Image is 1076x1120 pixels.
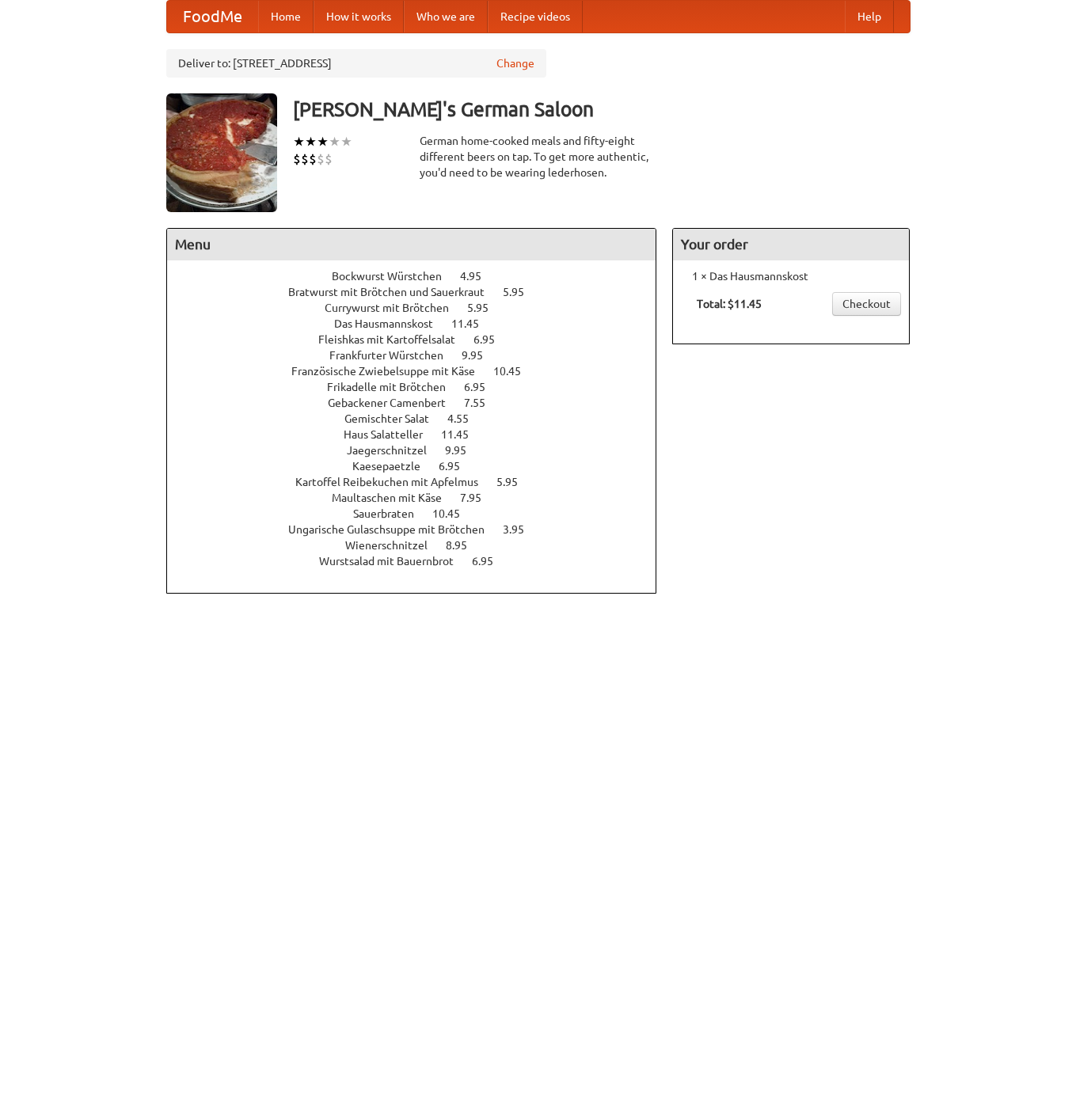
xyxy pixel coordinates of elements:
span: Currywurst mit Brötchen [325,302,465,314]
div: German home-cooked meals and fifty-eight different beers on tap. To get more authentic, you'd nee... [420,133,657,180]
span: 6.95 [439,460,476,473]
li: $ [325,150,333,168]
span: 9.95 [445,444,482,457]
a: FoodMe [167,1,258,32]
span: Frikadelle mit Brötchen [327,381,462,393]
a: Fleishkas mit Kartoffelsalat 6.95 [318,333,524,346]
h4: Menu [167,229,656,260]
span: Französische Zwiebelsuppe mit Käse [291,365,491,378]
li: $ [301,150,309,168]
li: $ [317,150,325,168]
span: Fleishkas mit Kartoffelsalat [318,333,471,346]
span: Gebackener Camenbert [328,397,462,409]
a: Maultaschen mit Käse 7.95 [332,492,511,504]
span: 10.45 [493,365,537,378]
a: Bockwurst Würstchen 4.95 [332,270,511,283]
div: Deliver to: [STREET_ADDRESS] [166,49,546,78]
a: Gebackener Camenbert 7.55 [328,397,515,409]
span: Jaegerschnitzel [347,444,443,457]
img: angular.jpg [166,93,277,212]
li: ★ [305,133,317,150]
a: Ungarische Gulaschsuppe mit Brötchen 3.95 [288,523,553,536]
a: Sauerbraten 10.45 [353,507,489,520]
span: Gemischter Salat [344,412,445,425]
span: Bockwurst Würstchen [332,270,458,283]
h4: Your order [673,229,909,260]
li: $ [293,150,301,168]
a: How it works [314,1,404,32]
span: Ungarische Gulaschsuppe mit Brötchen [288,523,500,536]
li: ★ [329,133,340,150]
a: Französische Zwiebelsuppe mit Käse 10.45 [291,365,550,378]
span: 4.55 [447,412,485,425]
span: 6.95 [472,555,509,568]
b: Total: $11.45 [697,298,762,310]
span: 4.95 [460,270,497,283]
span: Wienerschnitzel [345,539,443,552]
span: Bratwurst mit Brötchen und Sauerkraut [288,286,500,298]
li: ★ [317,133,329,150]
span: Wurstsalad mit Bauernbrot [319,555,470,568]
a: Frankfurter Würstchen 9.95 [329,349,512,362]
li: 1 × Das Hausmannskost [681,268,901,284]
a: Who we are [404,1,488,32]
span: 11.45 [441,428,485,441]
span: 6.95 [464,381,501,393]
span: Kaesepaetzle [352,460,436,473]
a: Gemischter Salat 4.55 [344,412,498,425]
a: Bratwurst mit Brötchen und Sauerkraut 5.95 [288,286,553,298]
span: 9.95 [462,349,499,362]
a: Jaegerschnitzel 9.95 [347,444,496,457]
a: Help [845,1,894,32]
span: 3.95 [503,523,540,536]
span: 7.55 [464,397,501,409]
span: 6.95 [473,333,511,346]
span: Frankfurter Würstchen [329,349,459,362]
span: 5.95 [496,476,534,488]
span: 11.45 [451,317,495,330]
a: Frikadelle mit Brötchen 6.95 [327,381,515,393]
a: Change [496,55,534,71]
a: Kaesepaetzle 6.95 [352,460,489,473]
span: Kartoffel Reibekuchen mit Apfelmus [295,476,494,488]
a: Home [258,1,314,32]
span: 7.95 [460,492,497,504]
a: Recipe videos [488,1,583,32]
li: $ [309,150,317,168]
li: ★ [293,133,305,150]
li: ★ [340,133,352,150]
a: Das Hausmannskost 11.45 [334,317,508,330]
h3: [PERSON_NAME]'s German Saloon [293,93,911,125]
a: Kartoffel Reibekuchen mit Apfelmus 5.95 [295,476,547,488]
a: Wienerschnitzel 8.95 [345,539,496,552]
a: Checkout [832,292,901,316]
span: 5.95 [503,286,540,298]
a: Wurstsalad mit Bauernbrot 6.95 [319,555,523,568]
span: 8.95 [446,539,483,552]
span: Haus Salatteller [344,428,439,441]
span: 5.95 [467,302,504,314]
span: Das Hausmannskost [334,317,449,330]
a: Haus Salatteller 11.45 [344,428,498,441]
span: 10.45 [432,507,476,520]
span: Maultaschen mit Käse [332,492,458,504]
a: Currywurst mit Brötchen 5.95 [325,302,518,314]
span: Sauerbraten [353,507,430,520]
